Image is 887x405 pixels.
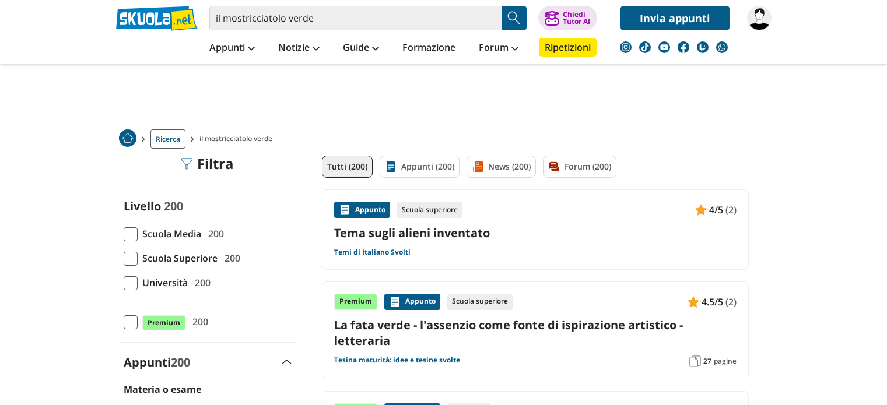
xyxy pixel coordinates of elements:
a: Guide [340,38,382,59]
img: Home [119,129,136,147]
img: Appunti filtro contenuto [385,161,397,172]
a: Tema sugli alieni inventato [334,225,737,241]
img: instagram [620,41,632,53]
span: 200 [190,275,211,290]
span: 27 [703,357,711,366]
div: Premium [334,294,377,310]
img: twitch [697,41,709,53]
button: Search Button [502,6,527,30]
img: Appunti contenuto [688,296,699,308]
img: Appunti contenuto [695,204,707,216]
span: (2) [725,202,737,217]
img: ermelindaflaccavento [747,6,772,30]
span: 4.5/5 [702,294,723,309]
img: Appunti contenuto [389,296,401,308]
div: Scuola superiore [447,294,513,310]
img: tiktok [639,41,651,53]
img: Forum filtro contenuto [548,161,560,172]
span: 4/5 [709,202,723,217]
a: Tutti (200) [322,156,373,178]
span: Scuola Media [138,226,201,241]
a: Tesina maturità: idee e tesine svolte [334,355,460,365]
img: youtube [658,41,670,53]
label: Materia o esame [124,383,201,396]
img: Apri e chiudi sezione [282,360,292,364]
div: Scuola superiore [397,202,462,218]
a: Ricerca [150,129,185,149]
button: ChiediTutor AI [538,6,597,30]
label: Livello [124,198,161,214]
a: Temi di Italiano Svolti [334,248,411,257]
span: Premium [142,315,185,330]
span: (2) [725,294,737,309]
a: Appunti [206,38,258,59]
label: Appunti [124,354,190,370]
img: Filtra filtri mobile [181,158,192,170]
span: 200 [220,251,240,266]
span: 200 [188,314,208,329]
a: Notizie [275,38,322,59]
a: Invia appunti [620,6,730,30]
div: Appunto [384,294,440,310]
a: Appunti (200) [380,156,460,178]
img: facebook [678,41,689,53]
span: 200 [171,354,190,370]
img: Pagine [689,355,701,367]
span: 200 [204,226,224,241]
a: Forum [476,38,521,59]
span: Scuola Superiore [138,251,218,266]
a: Home [119,129,136,149]
div: Filtra [181,156,234,172]
span: 200 [164,198,183,214]
div: Appunto [334,202,390,218]
span: pagine [714,357,737,366]
span: il mostricciatolo verde [199,129,277,149]
span: Università [138,275,188,290]
input: Cerca appunti, riassunti o versioni [209,6,502,30]
img: Appunti contenuto [339,204,350,216]
a: Ripetizioni [539,38,597,57]
a: News (200) [467,156,536,178]
a: Formazione [399,38,458,59]
img: News filtro contenuto [472,161,483,172]
div: Chiedi Tutor AI [563,11,590,25]
a: Forum (200) [543,156,616,178]
img: WhatsApp [716,41,728,53]
a: La fata verde - l'assenzio come fonte di ispirazione artistico - letteraria [334,317,737,348]
img: Cerca appunti, riassunti o versioni [506,9,523,27]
